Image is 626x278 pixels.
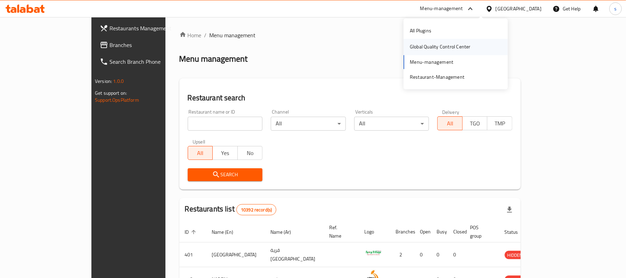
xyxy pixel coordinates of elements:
td: 2 [390,242,415,267]
th: Open [415,221,431,242]
span: TGO [465,118,485,129]
label: Upsell [193,139,205,144]
img: Spicy Village [365,245,382,262]
span: Yes [216,148,235,158]
div: Export file [501,201,518,218]
div: All [354,117,429,131]
a: Restaurants Management [94,20,196,37]
span: Name (En) [212,228,243,236]
div: All [271,117,346,131]
span: Get support on: [95,88,127,98]
div: Global Quality Control Center [410,43,471,51]
button: Yes [212,146,238,160]
div: HIDDEN [505,251,526,259]
td: 0 [415,242,431,267]
td: 0 [431,242,448,267]
a: Search Branch Phone [94,53,196,70]
div: All Plugins [410,27,431,34]
span: TMP [490,118,510,129]
span: Name (Ar) [271,228,300,236]
span: Restaurants Management [109,24,190,32]
div: Menu-management [420,5,463,13]
span: 1.0.0 [113,77,124,86]
span: All [440,118,460,129]
td: 0 [448,242,465,267]
a: Support.OpsPlatform [95,95,139,105]
div: [GEOGRAPHIC_DATA] [496,5,542,13]
button: All [188,146,213,160]
span: No [241,148,260,158]
span: 10392 record(s) [237,207,276,213]
span: Search [193,170,257,179]
span: Ref. Name [330,223,351,240]
span: Menu management [210,31,256,39]
h2: Restaurant search [188,93,512,103]
nav: breadcrumb [179,31,521,39]
a: Branches [94,37,196,53]
span: Branches [109,41,190,49]
button: No [237,146,263,160]
span: Search Branch Phone [109,57,190,66]
span: POS group [470,223,491,240]
div: Total records count [236,204,276,215]
h2: Menu management [179,53,248,64]
th: Closed [448,221,465,242]
span: ID [185,228,198,236]
td: [GEOGRAPHIC_DATA] [206,242,265,267]
th: Branches [390,221,415,242]
h2: Restaurants list [185,204,277,215]
button: TMP [487,116,512,130]
button: All [437,116,463,130]
button: Search [188,168,263,181]
span: All [191,148,210,158]
span: Version: [95,77,112,86]
button: TGO [462,116,488,130]
td: قرية [GEOGRAPHIC_DATA] [265,242,324,267]
span: HIDDEN [505,251,526,259]
span: s [614,5,617,13]
input: Search for restaurant name or ID.. [188,117,263,131]
label: Delivery [442,109,460,114]
th: Logo [359,221,390,242]
li: / [204,31,207,39]
th: Busy [431,221,448,242]
span: Status [505,228,527,236]
div: Restaurant-Management [410,73,464,81]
